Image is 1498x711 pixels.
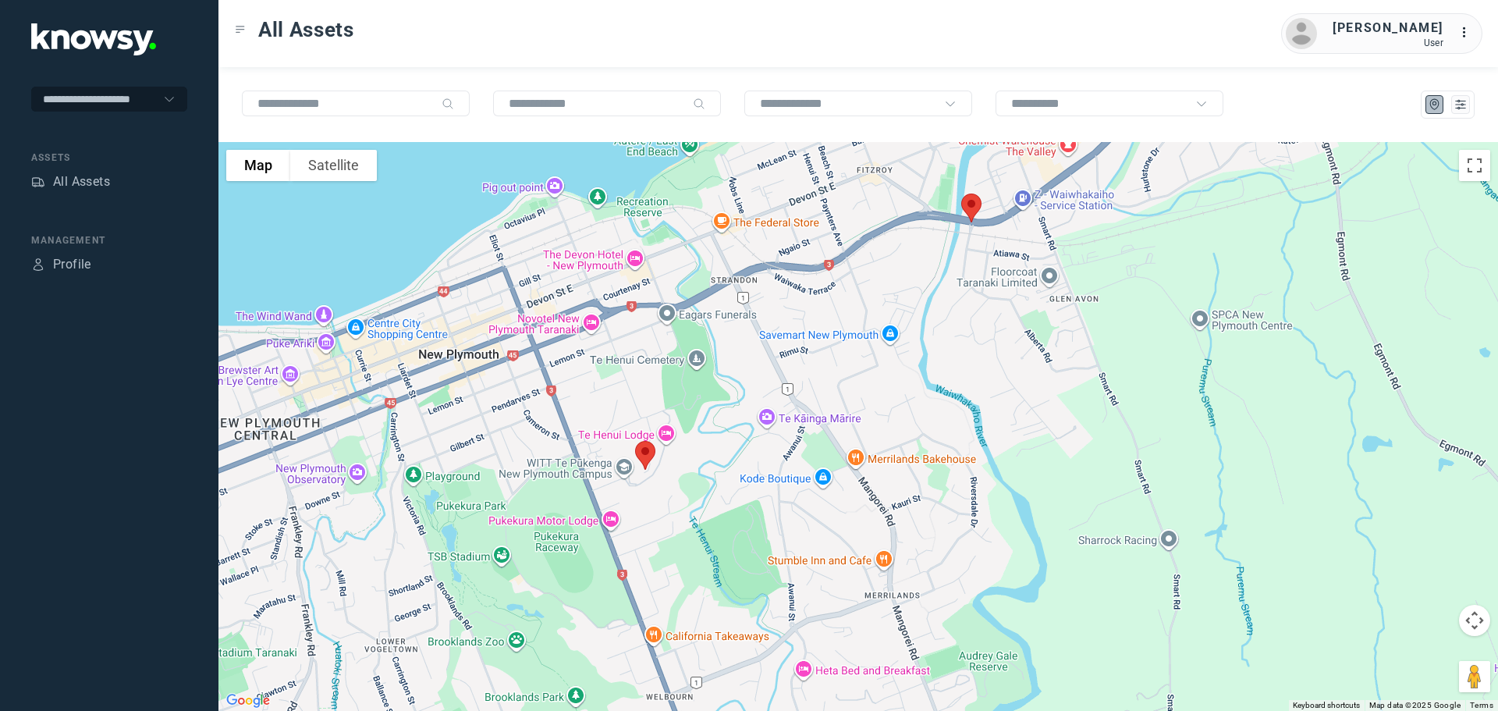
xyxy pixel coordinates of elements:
div: User [1333,37,1443,48]
div: Assets [31,175,45,189]
a: ProfileProfile [31,255,91,274]
button: Show satellite imagery [290,150,377,181]
button: Drag Pegman onto the map to open Street View [1459,661,1490,692]
div: List [1454,98,1468,112]
img: avatar.png [1286,18,1317,49]
button: Toggle fullscreen view [1459,150,1490,181]
span: Map data ©2025 Google [1369,701,1461,709]
div: Profile [31,258,45,272]
div: All Assets [53,172,110,191]
div: : [1459,23,1478,44]
div: Management [31,233,187,247]
div: Map [1428,98,1442,112]
div: : [1459,23,1478,42]
tspan: ... [1460,27,1475,38]
div: Toggle Menu [235,24,246,35]
a: Terms (opens in new tab) [1470,701,1493,709]
button: Keyboard shortcuts [1293,700,1360,711]
div: Profile [53,255,91,274]
span: All Assets [258,16,354,44]
button: Show street map [226,150,290,181]
div: Search [442,98,454,110]
button: Map camera controls [1459,605,1490,636]
img: Application Logo [31,23,156,55]
div: Search [693,98,705,110]
div: [PERSON_NAME] [1333,19,1443,37]
img: Google [222,691,274,711]
a: Open this area in Google Maps (opens a new window) [222,691,274,711]
a: AssetsAll Assets [31,172,110,191]
div: Assets [31,151,187,165]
